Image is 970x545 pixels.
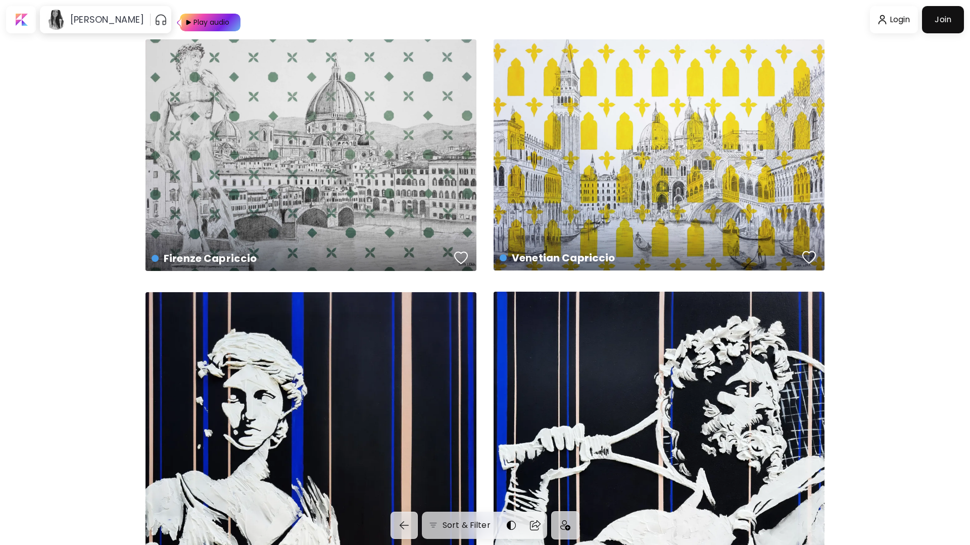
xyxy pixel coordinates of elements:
img: Play [180,14,192,31]
img: back [398,519,410,531]
div: Play audio [192,14,230,31]
h4: Venetian Capriccio [500,250,799,265]
h6: [PERSON_NAME] [70,14,144,26]
a: Join [922,6,964,33]
a: Venetian Capricciofavoriteshttps://cdn.kaleido.art/CDN/Artwork/176151/Primary/medium.webp?updated... [494,39,825,270]
button: favorites [800,247,819,267]
h4: Firenze Capriccio [152,251,451,266]
h6: Sort & Filter [443,519,491,531]
button: back [391,512,418,539]
button: pauseOutline IconGradient Icon [155,12,167,28]
a: Firenze Capricciofavoriteshttps://cdn.kaleido.art/CDN/Artwork/176152/Primary/medium.webp?updated=... [145,39,476,271]
button: favorites [452,248,471,268]
img: icon [560,520,570,530]
img: Play [176,14,182,32]
a: back [391,512,422,539]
